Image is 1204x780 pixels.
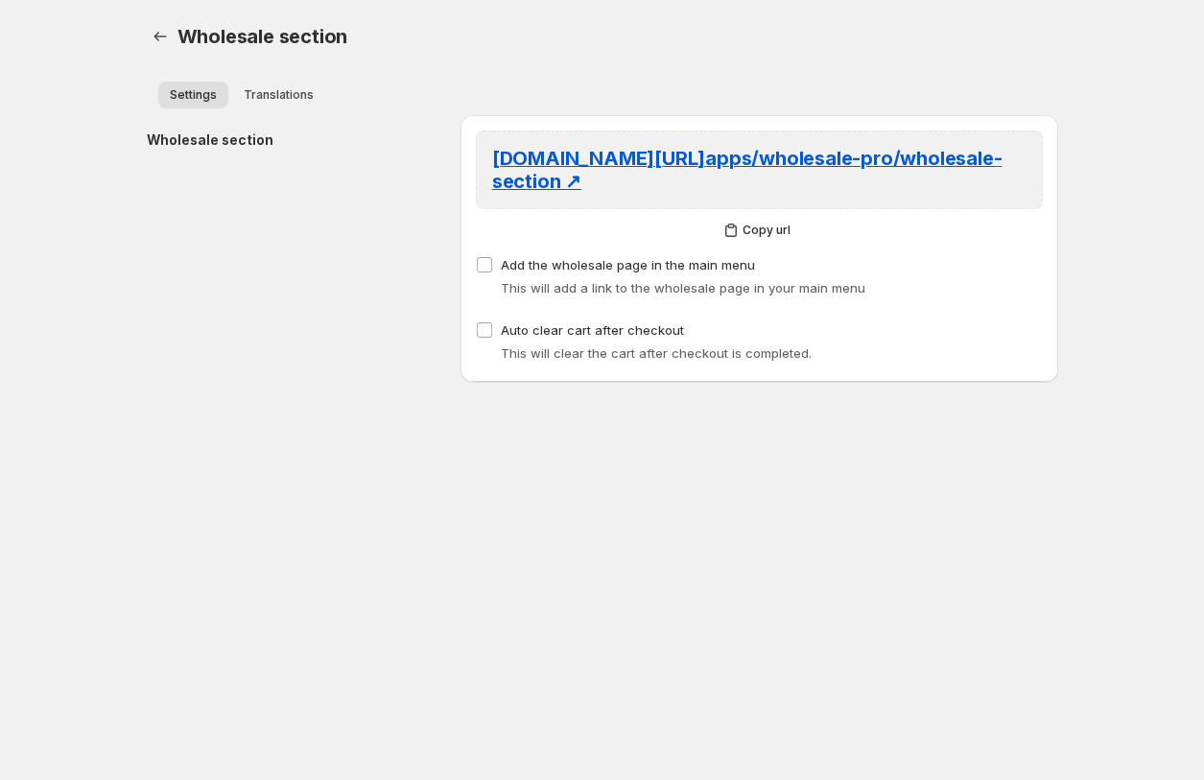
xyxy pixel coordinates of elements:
[501,257,755,272] span: Add the wholesale page in the main menu
[501,322,684,338] span: Auto clear cart after checkout
[177,25,348,48] span: Wholesale section
[492,147,1027,193] a: [DOMAIN_NAME][URL]apps/wholesale-pro/wholesale-section ↗
[501,345,812,361] span: This will clear the cart after checkout is completed.
[743,223,791,238] span: Copy url
[244,87,314,103] span: Translations
[170,87,217,103] span: Settings
[147,130,430,150] h2: Wholesale section
[501,280,865,295] span: This will add a link to the wholesale page in your main menu
[476,217,1043,244] button: Copy url
[492,147,1003,193] span: [DOMAIN_NAME][URL] apps/wholesale-pro/wholesale-section ↗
